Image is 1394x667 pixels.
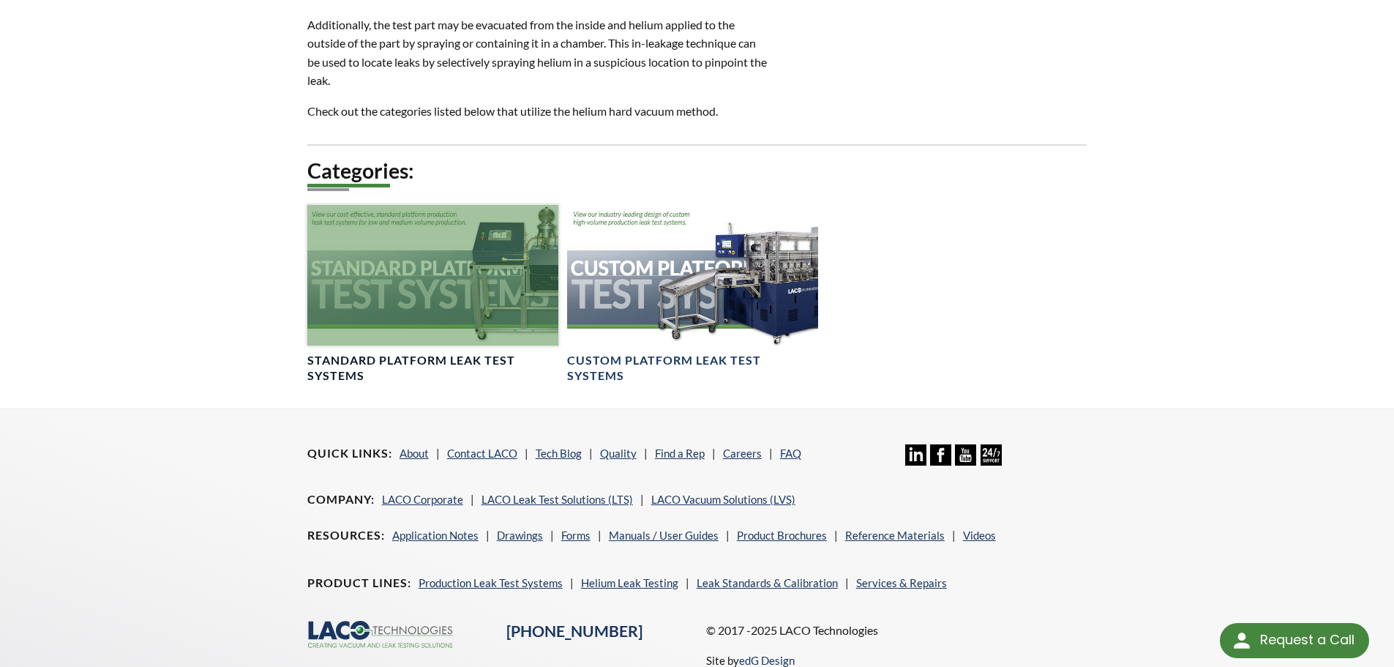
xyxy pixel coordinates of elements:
a: edG Design [739,654,795,667]
a: Contact LACO [447,447,517,460]
a: Careers [723,447,762,460]
a: Drawings [497,529,543,542]
p: Check out the categories listed below that utilize the helium hard vacuum method. [307,102,768,121]
a: 24/7 Support [981,455,1002,468]
img: 24/7 Support Icon [981,444,1002,466]
a: LACO Leak Test Solutions (LTS) [481,493,633,506]
h4: Standard Platform Leak Test Systems [307,353,558,384]
a: Manuals / User Guides [609,529,719,542]
a: Product Brochures [737,529,827,542]
div: Request a Call [1260,623,1354,657]
a: FAQ [780,447,801,460]
h2: Categories: [307,157,1087,185]
a: LACO Corporate [382,493,463,506]
p: © 2017 -2025 LACO Technologies [706,621,1087,640]
a: [PHONE_NUMBER] [506,622,642,641]
a: Find a Rep [655,447,705,460]
a: LACO Vacuum Solutions (LVS) [651,493,795,506]
a: Forms [561,529,591,542]
h4: Quick Links [307,446,392,461]
a: Helium Leak Testing [581,576,678,589]
a: Application Notes [392,529,479,542]
h4: Product Lines [307,575,411,591]
img: round button [1230,629,1254,652]
a: Tech Blog [536,447,582,460]
a: Reference Materials [845,529,945,542]
a: Leak Standards & Calibration [697,576,838,589]
p: Additionally, the test part may be evacuated from the inside and helium applied to the outside of... [307,15,768,90]
a: Production Leak Test Systems [419,576,563,589]
a: Quality [600,447,637,460]
a: Videos [963,529,996,542]
a: Services & Repairs [856,576,947,589]
h4: Company [307,492,375,507]
h4: Custom Platform Leak Test Systems [567,353,818,384]
div: Request a Call [1220,623,1369,658]
a: Standard Platform Test Systems headerStandard Platform Leak Test Systems [307,205,558,384]
a: Custom Platform Test Systems headerCustom Platform Leak Test Systems [567,205,818,384]
h4: Resources [307,528,385,543]
a: About [400,447,429,460]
